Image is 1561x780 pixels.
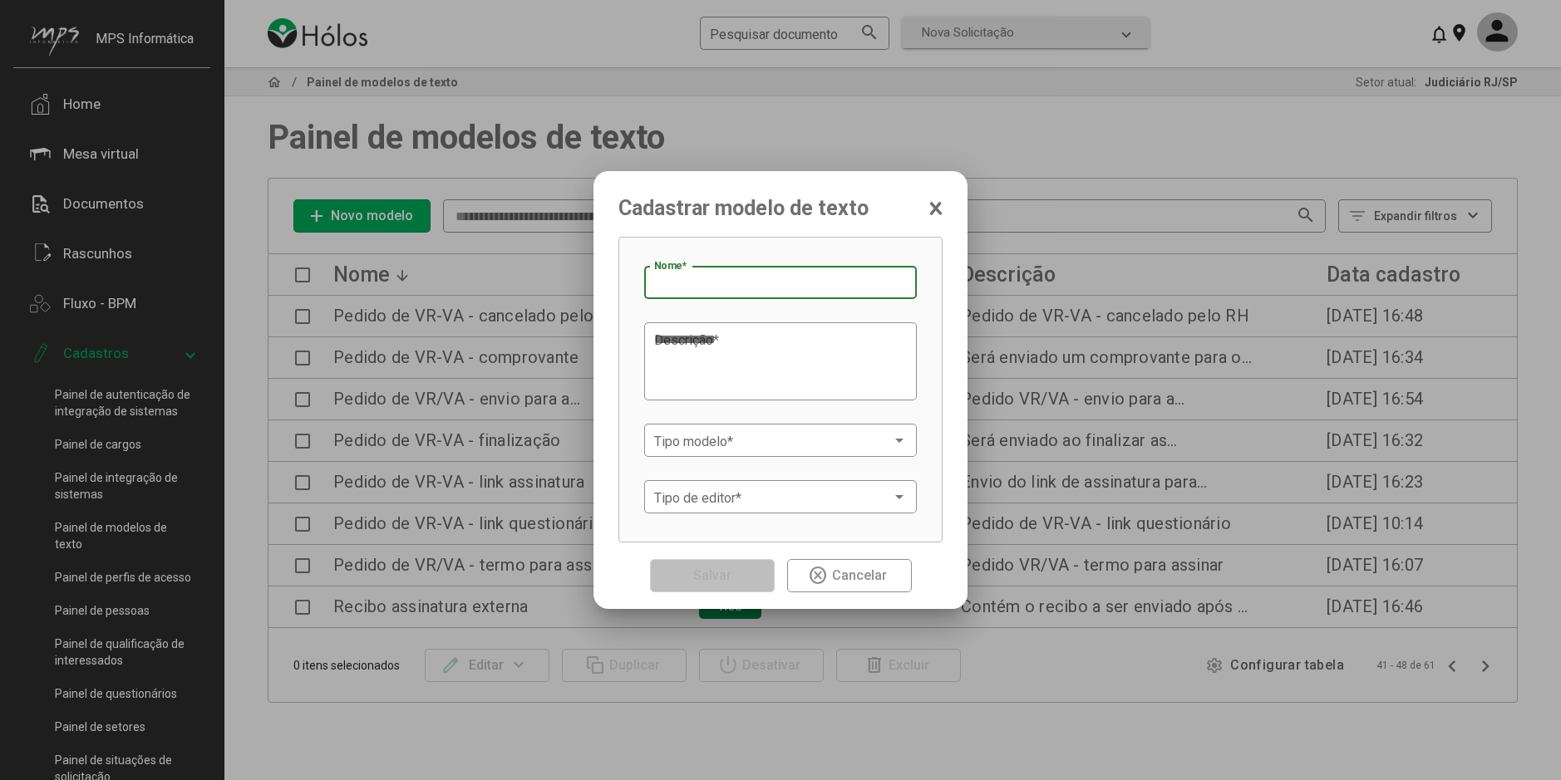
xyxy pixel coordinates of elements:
[832,567,887,583] span: Cancelar
[618,196,869,220] span: Cadastrar modelo de texto
[787,559,912,592] button: Cancelar
[693,567,731,583] span: Salvar
[808,566,828,586] mat-icon: highlight_off
[650,559,775,592] button: Salvar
